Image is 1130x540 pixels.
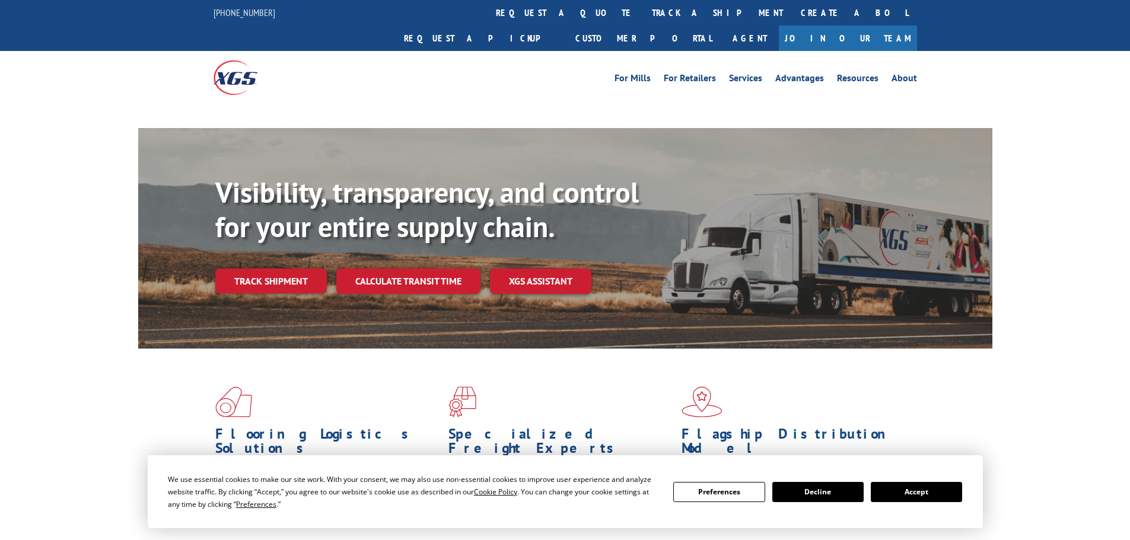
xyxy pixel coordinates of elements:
[448,427,673,461] h1: Specialized Freight Experts
[448,386,476,417] img: xgs-icon-focused-on-flooring-red
[615,74,651,87] a: For Mills
[168,473,659,510] div: We use essential cookies to make our site work. With your consent, we may also use non-essential ...
[474,487,517,497] span: Cookie Policy
[395,25,566,51] a: Request a pickup
[215,174,639,245] b: Visibility, transparency, and control for your entire supply chain.
[566,25,721,51] a: Customer Portal
[775,74,824,87] a: Advantages
[673,482,765,502] button: Preferences
[215,386,252,417] img: xgs-icon-total-supply-chain-intelligence-red
[779,25,917,51] a: Join Our Team
[664,74,716,87] a: For Retailers
[215,269,327,293] a: Track shipment
[837,74,878,87] a: Resources
[682,386,722,417] img: xgs-icon-flagship-distribution-model-red
[871,482,962,502] button: Accept
[682,427,906,461] h1: Flagship Distribution Model
[148,455,983,528] div: Cookie Consent Prompt
[721,25,779,51] a: Agent
[336,269,480,294] a: Calculate transit time
[214,7,275,18] a: [PHONE_NUMBER]
[215,427,440,461] h1: Flooring Logistics Solutions
[236,499,276,509] span: Preferences
[892,74,917,87] a: About
[490,269,591,294] a: XGS ASSISTANT
[772,482,864,502] button: Decline
[729,74,762,87] a: Services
